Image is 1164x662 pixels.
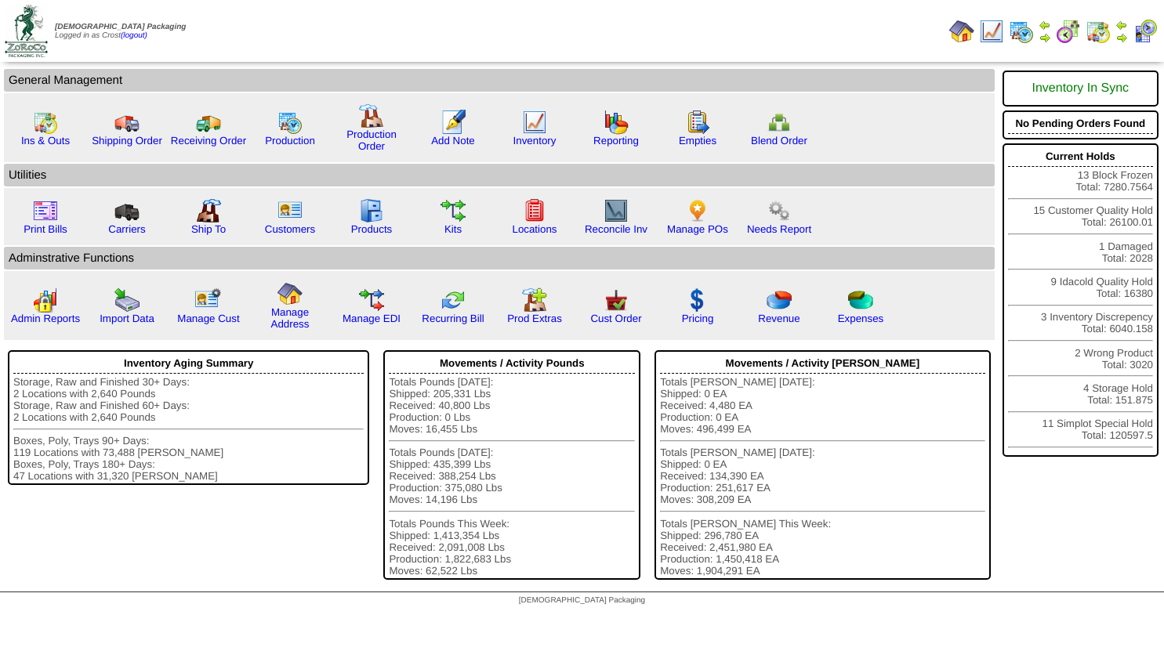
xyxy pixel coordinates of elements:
img: managecust.png [194,288,223,313]
img: home.gif [949,19,974,44]
a: Reporting [593,135,639,147]
img: calendarprod.gif [1009,19,1034,44]
img: calendarblend.gif [1056,19,1081,44]
img: arrowleft.gif [1115,19,1128,31]
td: Adminstrative Functions [4,247,995,270]
img: zoroco-logo-small.webp [5,5,48,57]
a: Manage POs [667,223,728,235]
a: Ins & Outs [21,135,70,147]
a: Expenses [838,313,884,324]
img: factory.gif [359,103,384,128]
a: Manage EDI [343,313,401,324]
img: locations.gif [522,198,547,223]
a: Customers [265,223,315,235]
img: reconcile.gif [441,288,466,313]
img: line_graph.gif [979,19,1004,44]
span: [DEMOGRAPHIC_DATA] Packaging [519,596,645,605]
a: Recurring Bill [422,313,484,324]
img: truck2.gif [196,110,221,135]
img: calendarprod.gif [277,110,303,135]
div: 13 Block Frozen Total: 7280.7564 15 Customer Quality Hold Total: 26100.01 1 Damaged Total: 2028 9... [1003,143,1159,457]
div: Movements / Activity [PERSON_NAME] [660,353,985,374]
a: Manage Address [271,306,310,330]
img: workflow.png [767,198,792,223]
img: graph.gif [604,110,629,135]
img: arrowright.gif [1115,31,1128,44]
img: network.png [767,110,792,135]
img: workorder.gif [685,110,710,135]
a: Shipping Order [92,135,162,147]
img: workflow.gif [441,198,466,223]
a: Production [265,135,315,147]
a: Pricing [682,313,714,324]
a: Import Data [100,313,154,324]
div: Totals [PERSON_NAME] [DATE]: Shipped: 0 EA Received: 4,480 EA Production: 0 EA Moves: 496,499 EA ... [660,376,985,577]
img: calendarinout.gif [1086,19,1111,44]
a: Receiving Order [171,135,246,147]
a: Locations [512,223,557,235]
a: Blend Order [751,135,807,147]
img: arrowright.gif [1039,31,1051,44]
td: Utilities [4,164,995,186]
div: Inventory Aging Summary [13,353,364,374]
td: General Management [4,69,995,92]
a: Prod Extras [507,313,562,324]
img: factory2.gif [196,198,221,223]
div: Totals Pounds [DATE]: Shipped: 205,331 Lbs Received: 40,800 Lbs Production: 0 Lbs Moves: 16,455 L... [389,376,635,577]
img: pie_chart2.png [848,288,873,313]
img: cabinet.gif [359,198,384,223]
div: No Pending Orders Found [1008,114,1153,134]
img: truck3.gif [114,198,140,223]
a: Revenue [758,313,800,324]
a: Inventory [513,135,557,147]
div: Storage, Raw and Finished 30+ Days: 2 Locations with 2,640 Pounds Storage, Raw and Finished 60+ D... [13,376,364,482]
a: Add Note [431,135,475,147]
img: home.gif [277,281,303,306]
div: Inventory In Sync [1008,74,1153,103]
a: Production Order [346,128,397,152]
img: orders.gif [441,110,466,135]
img: arrowleft.gif [1039,19,1051,31]
img: calendarinout.gif [33,110,58,135]
a: Empties [679,135,716,147]
a: Manage Cust [177,313,239,324]
img: import.gif [114,288,140,313]
span: [DEMOGRAPHIC_DATA] Packaging [55,23,186,31]
img: cust_order.png [604,288,629,313]
img: customers.gif [277,198,303,223]
a: Ship To [191,223,226,235]
img: edi.gif [359,288,384,313]
img: dollar.gif [685,288,710,313]
a: Reconcile Inv [585,223,647,235]
img: po.png [685,198,710,223]
img: line_graph.gif [522,110,547,135]
a: Carriers [108,223,145,235]
a: Cust Order [590,313,641,324]
a: Print Bills [24,223,67,235]
div: Current Holds [1008,147,1153,167]
img: truck.gif [114,110,140,135]
img: graph2.png [33,288,58,313]
img: prodextras.gif [522,288,547,313]
img: pie_chart.png [767,288,792,313]
div: Movements / Activity Pounds [389,353,635,374]
a: (logout) [121,31,147,40]
img: calendarcustomer.gif [1133,19,1158,44]
a: Needs Report [747,223,811,235]
img: invoice2.gif [33,198,58,223]
a: Admin Reports [11,313,80,324]
a: Kits [444,223,462,235]
a: Products [351,223,393,235]
span: Logged in as Crost [55,23,186,40]
img: line_graph2.gif [604,198,629,223]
